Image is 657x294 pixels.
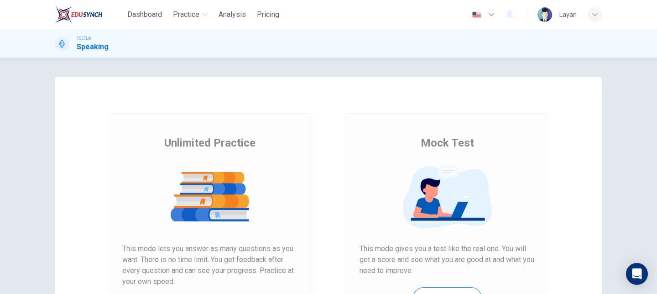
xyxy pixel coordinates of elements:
img: Profile picture [537,7,552,22]
div: Layan [559,9,577,20]
span: Unlimited Practice [164,136,255,150]
span: This mode lets you answer as many questions as you want. There is no time limit. You get feedback... [122,243,297,287]
span: Analysis [219,9,246,20]
button: Pricing [253,6,283,23]
span: Mock Test [421,136,474,150]
img: EduSynch logo [55,5,103,24]
span: Practice [173,9,199,20]
button: Dashboard [124,6,166,23]
span: TOEFL® [77,35,91,42]
a: EduSynch logo [55,5,124,24]
span: Pricing [257,9,279,20]
div: Open Intercom Messenger [626,263,648,285]
span: This mode gives you a test like the real one. You will get a score and see what you are good at a... [360,243,535,276]
h1: Speaking [77,42,109,52]
span: Dashboard [127,9,162,20]
img: en [471,11,482,18]
button: Analysis [215,6,250,23]
button: Practice [169,6,211,23]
